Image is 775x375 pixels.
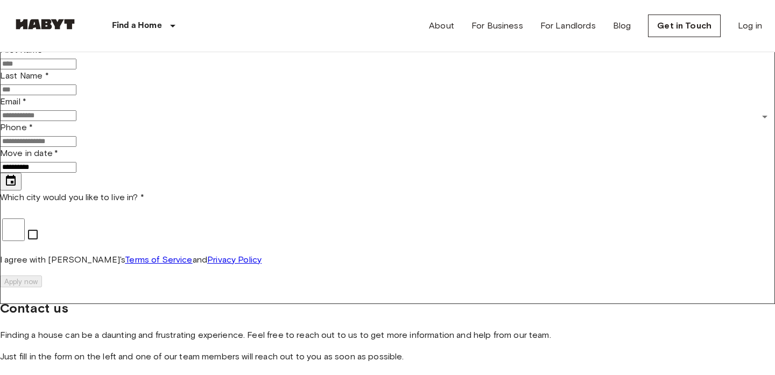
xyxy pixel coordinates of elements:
p: Find a Home [112,19,162,32]
input: I agree with [PERSON_NAME]'sTerms of ServiceandPrivacy Policy [2,218,25,241]
a: Get in Touch [648,15,721,37]
a: About [429,19,454,32]
a: Blog [613,19,631,32]
a: Privacy Policy [207,254,262,265]
a: For Landlords [540,19,596,32]
a: Terms of Service [125,254,192,265]
a: For Business [471,19,523,32]
img: Habyt [13,19,77,30]
a: Log in [738,19,762,32]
